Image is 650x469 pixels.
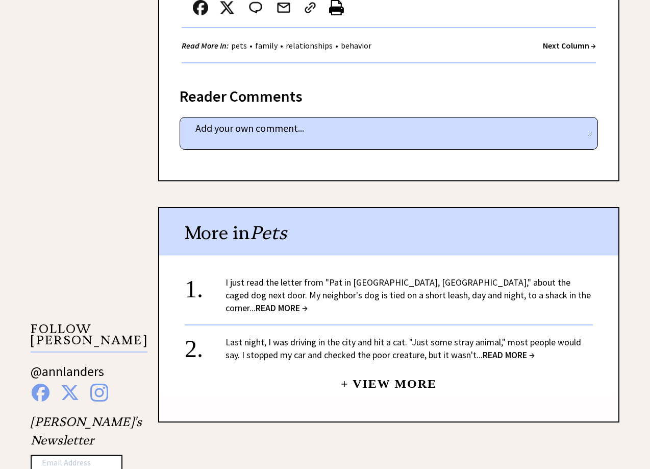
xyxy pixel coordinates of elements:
[185,276,226,295] div: 1.
[31,363,104,390] a: @annlanders
[543,40,596,51] a: Next Column →
[182,39,374,52] div: • • •
[253,40,280,51] a: family
[32,384,49,402] img: facebook%20blue.png
[229,40,249,51] a: pets
[180,85,598,102] div: Reader Comments
[256,302,308,314] span: READ MORE →
[338,40,374,51] a: behavior
[182,40,229,51] strong: Read More In:
[61,384,79,402] img: x%20blue.png
[250,221,287,244] span: Pets
[185,336,226,355] div: 2.
[226,336,581,361] a: Last night, I was driving in the city and hit a cat. "Just some stray animal," most people would ...
[159,208,618,255] div: More in
[226,276,591,314] a: I just read the letter from "Pat in [GEOGRAPHIC_DATA], [GEOGRAPHIC_DATA]," about the caged dog ne...
[483,349,535,361] span: READ MORE →
[90,384,108,402] img: instagram%20blue.png
[341,368,437,390] a: + View More
[31,323,147,353] p: FOLLOW [PERSON_NAME]
[283,40,335,51] a: relationships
